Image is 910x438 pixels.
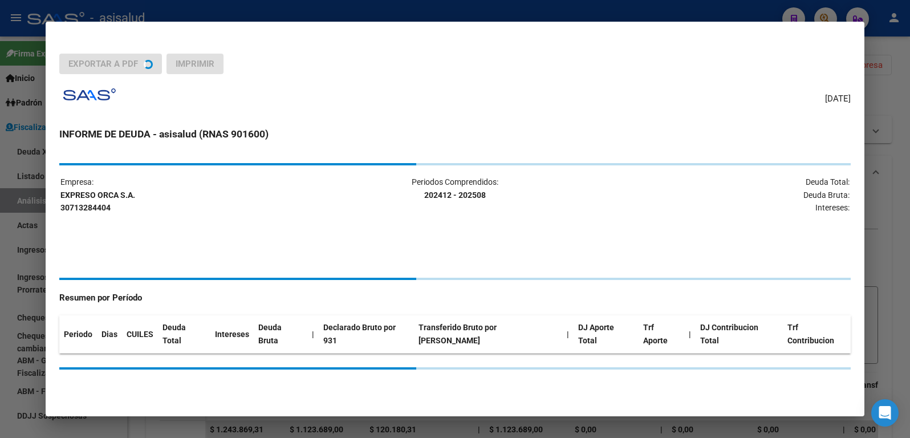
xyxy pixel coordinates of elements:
[319,315,415,353] th: Declarado Bruto por 931
[825,92,851,106] span: [DATE]
[783,315,851,353] th: Trf Contribucion
[59,127,851,141] h3: INFORME DE DEUDA - asisalud (RNAS 901600)
[97,315,122,353] th: Dias
[587,176,850,214] p: Deuda Total: Deuda Bruta: Intereses:
[60,190,135,213] strong: EXPRESO ORCA S.A. 30713284404
[424,190,486,200] strong: 202412 - 202508
[684,315,696,353] th: |
[324,176,586,202] p: Periodos Comprendidos:
[59,54,162,74] button: Exportar a PDF
[414,315,562,353] th: Transferido Bruto por [PERSON_NAME]
[210,315,254,353] th: Intereses
[176,59,214,69] span: Imprimir
[696,315,782,353] th: DJ Contribucion Total
[59,315,97,353] th: Periodo
[158,315,210,353] th: Deuda Total
[59,291,851,305] h4: Resumen por Período
[871,399,899,427] div: Open Intercom Messenger
[574,315,638,353] th: DJ Aporte Total
[166,54,224,74] button: Imprimir
[562,315,574,353] th: |
[254,315,307,353] th: Deuda Bruta
[639,315,684,353] th: Trf Aporte
[68,59,138,69] span: Exportar a PDF
[307,315,319,353] th: |
[122,315,158,353] th: CUILES
[60,176,323,214] p: Empresa:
